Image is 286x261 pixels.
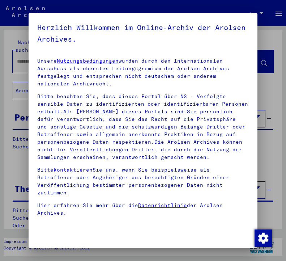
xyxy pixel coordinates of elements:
[54,167,93,173] a: kontaktieren
[37,166,249,197] p: Bitte Sie uns, wenn Sie beispielsweise als Betroffener oder Angehöriger aus berechtigten Gründen ...
[138,202,187,209] a: Datenrichtlinie
[37,202,249,217] p: Hier erfahren Sie mehr über die der Arolsen Archives.
[57,58,119,64] a: Nutzungsbedingungen
[37,22,249,45] h5: Herzlich Willkommen im Online-Archiv der Arolsen Archives.
[255,230,272,247] img: Zustimmung ändern
[37,93,249,161] p: Bitte beachten Sie, dass dieses Portal über NS - Verfolgte sensible Daten zu identifizierten oder...
[37,57,249,88] p: Unsere wurden durch den Internationalen Ausschuss als oberstes Leitungsgremium der Arolsen Archiv...
[254,229,272,247] div: Zustimmung ändern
